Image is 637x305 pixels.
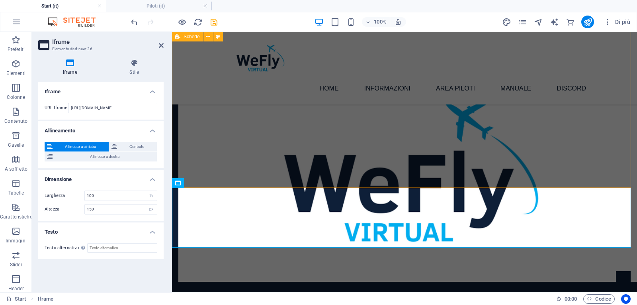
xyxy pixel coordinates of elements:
button: navigator [533,17,543,27]
h4: Iframe [38,82,164,96]
p: Colonne [7,94,25,100]
i: Quando ridimensioni, regola automaticamente il livello di zoom in modo che corrisponda al disposi... [395,18,402,26]
button: Di più [600,16,633,28]
i: Pagine (Ctrl+Alt+S) [518,18,527,27]
label: URL Iframe [45,106,68,110]
h6: 100% [374,17,387,27]
button: design [502,17,511,27]
p: Preferiti [8,46,25,53]
i: AI Writer [550,18,559,27]
p: A soffietto [5,166,27,172]
h6: Tempo sessione [556,294,577,304]
i: Annulla: Cambia altezza iframe (Ctrl+Z) [130,18,139,27]
label: Altezza [45,207,84,211]
p: Tabelle [8,190,24,196]
label: Testo alternativo [45,243,87,253]
span: Di più [604,18,630,26]
span: Allineato a destra [55,152,154,161]
button: commerce [565,17,575,27]
label: Larghezza [45,193,84,198]
h4: Dimensione [38,170,164,184]
p: Header [8,285,24,292]
input: Testo alternativo... [87,243,157,253]
button: 100% [362,17,390,27]
p: Slider [10,262,22,268]
p: Contenuto [4,118,27,124]
span: Allineato a sinistra [55,142,106,152]
button: save [209,17,219,27]
button: Clicca qui per lasciare la modalità di anteprima e continuare la modifica [177,17,187,27]
button: Allineato a sinistra [45,142,109,152]
i: Pubblica [583,18,592,27]
nav: breadcrumb [38,294,54,304]
i: Ricarica la pagina [193,18,203,27]
h4: Stile [105,59,164,76]
h3: Elemento #ed-new-26 [52,45,148,53]
button: Allineato a destra [45,152,157,161]
button: undo [129,17,139,27]
span: 00 00 [565,294,577,304]
span: Centrato [119,142,155,152]
button: Usercentrics [621,294,631,304]
button: Centrato [109,142,157,152]
h4: Testo [38,222,164,237]
a: Fai clic per annullare la selezione. Doppio clic per aprire le pagine [6,294,26,304]
h4: Piloti (it) [106,2,212,10]
button: text_generator [549,17,559,27]
h2: Iframe [52,38,164,45]
span: : [570,296,571,302]
p: Elementi [6,70,25,77]
h4: Iframe [38,59,105,76]
button: reload [193,17,203,27]
button: publish [581,16,594,28]
span: Fai clic per selezionare. Doppio clic per modificare [38,294,54,304]
h4: Allineamento [38,121,164,136]
i: E-commerce [566,18,575,27]
span: Schede [184,34,200,39]
i: Navigatore [534,18,543,27]
button: pages [518,17,527,27]
p: Immagini [6,238,27,244]
button: Codice [583,294,615,304]
p: Caselle [8,142,24,148]
img: Editor Logo [46,17,106,27]
span: Codice [587,294,611,304]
